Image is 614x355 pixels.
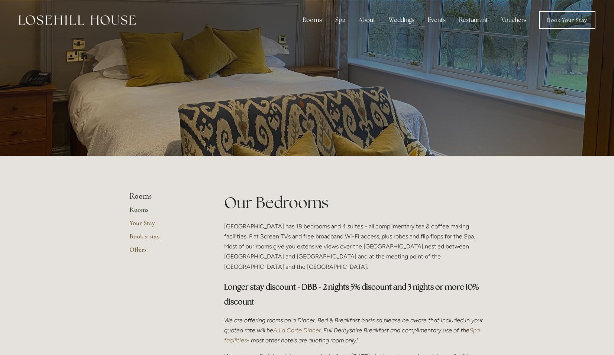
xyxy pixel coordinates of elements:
div: About [353,13,381,27]
a: Offers [129,245,200,259]
div: Rooms [297,13,328,27]
em: - most other hotels are quoting room only! [247,337,358,344]
a: Your Stay [129,219,200,232]
a: A La Carte Dinner [273,327,321,334]
a: Book Your Stay [539,11,595,29]
img: Losehill House [19,15,136,25]
div: Events [422,13,452,27]
strong: Longer stay discount - DBB - 2 nights 5% discount and 3 nights or more 10% discount [224,282,480,307]
li: Rooms [129,192,200,201]
a: Rooms [129,205,200,219]
p: [GEOGRAPHIC_DATA] has 18 bedrooms and 4 suites - all complimentary tea & coffee making facilities... [224,221,485,272]
div: Spa [329,13,351,27]
a: Vouchers [495,13,532,27]
div: Restaurant [453,13,494,27]
em: , Full Derbyshire Breakfast and complimentary use of the [321,327,469,334]
h1: Our Bedrooms [224,192,485,214]
em: We are offering rooms on a Dinner, Bed & Breakfast basis so please be aware that included in your... [224,317,484,334]
a: Book a stay [129,232,200,245]
div: Weddings [383,13,420,27]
